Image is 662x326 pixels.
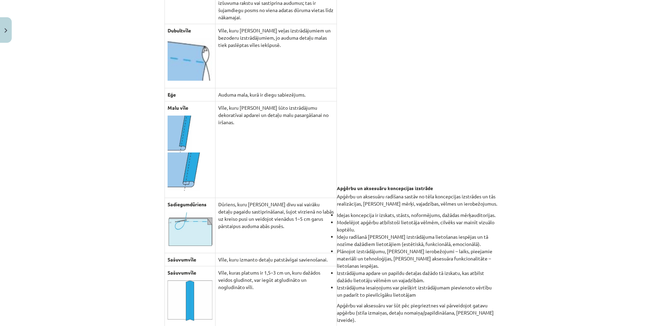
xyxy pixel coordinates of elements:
[215,253,337,266] td: Vīle, kuru izmanto detaļu patstāvīgai savienošanai.
[168,152,200,191] img: AD_4nXchky9g7D5in2D-w70IvFy43Pi3XQ3wVgC28N7HiOqYhTpz55QvIVScRYip9wu-hiiGQTWuhzrOWcFEM2Sw7LuusJRYO...
[215,198,337,253] td: Dūriens, kuru [PERSON_NAME] divu vai vairāku detaļu pagaidu sastiprināšanai, šujot virzienā no la...
[168,27,191,33] strong: Dubultvīle
[168,256,196,263] strong: Sašuvumvīle
[168,91,176,98] strong: Eģe
[215,101,337,198] td: Vīle, kuru [PERSON_NAME] šūto izstrādājumu dekoratīvai apdarei un detaļu malu pasargāšanai no irš...
[215,24,337,88] td: Vīle, kuru [PERSON_NAME] veļas izstrādājumiem un bezoderu izstrādājumiem, jo auduma detaļu malas ...
[4,28,7,33] img: icon-close-lesson-0947bae3869378f0d4975bcd49f059093ad1ed9edebbc8119c70593378902aed.svg
[168,212,212,246] img: AD_4nXdtcaJqslMCw07njSJp30dTQ3O12-C_KoLj18NlFNhvklBrI1MAliRGmVxS_Ljut7Kt-zKh8-Ugvn0ENwAShsfAlSzjC...
[168,116,192,152] img: AD_4nXc73k3WZV7oNNkLl3plHKXwKC9D9G2mjJuDJijaRkpTlkCJxoSLHkCg01_yPdoPvV3xEJi-1wsXlBwcHq00pVTDEh6Np...
[168,269,196,276] strong: Sašuvumvīle
[215,88,337,101] td: Auduma mala, kurā ir diegu sabiezējums.
[168,201,207,207] strong: Sadiegumdūriens
[337,185,433,191] strong: Apģērbu un aksesuāru koncepcijas izstrāde
[168,280,212,321] img: AD_4nXdWiYRHDD56VqrLQqC4WrezxeU6IaYiV0ibn8oooS5YGadVQkWeqcrg-vNwJGzZHSa5T1lKsyl4rfBuKNH_d2EM8I5WJ...
[168,105,188,111] strong: Malu vīle
[168,38,212,81] img: Attēls, kurā ir teksts Apraksts ģenerēts automātiski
